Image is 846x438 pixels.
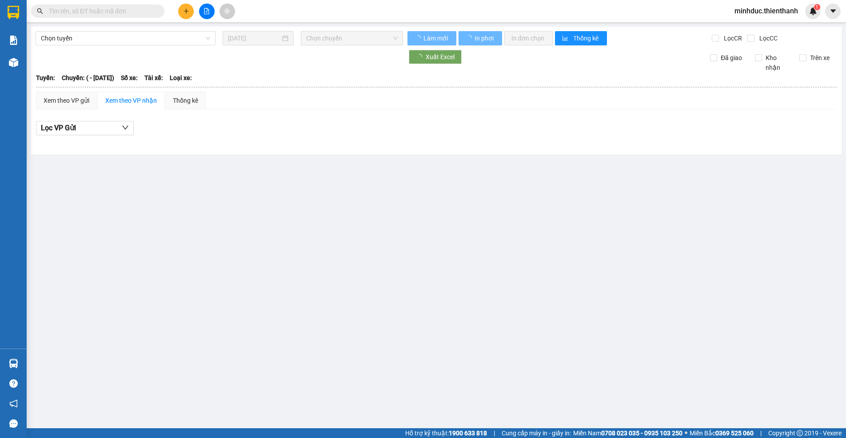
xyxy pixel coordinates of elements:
[415,35,422,41] span: loading
[720,33,743,43] span: Lọc CR
[204,8,210,14] span: file-add
[449,430,487,437] strong: 1900 633 818
[37,8,43,14] span: search
[727,5,805,16] span: minhduc.thienthanh
[717,53,746,63] span: Đã giao
[41,32,210,45] span: Chọn tuyến
[9,399,18,408] span: notification
[815,4,818,10] span: 1
[178,4,194,19] button: plus
[183,8,189,14] span: plus
[219,4,235,19] button: aim
[809,7,817,15] img: icon-new-feature
[502,428,571,438] span: Cung cấp máy in - giấy in:
[762,53,793,72] span: Kho nhận
[306,32,398,45] span: Chọn chuyến
[814,4,820,10] sup: 1
[9,419,18,428] span: message
[756,33,779,43] span: Lọc CC
[797,430,803,436] span: copyright
[573,33,600,43] span: Thống kê
[36,74,55,81] b: Tuyến:
[573,428,682,438] span: Miền Nam
[601,430,682,437] strong: 0708 023 035 - 0935 103 250
[760,428,762,438] span: |
[8,6,19,19] img: logo-vxr
[122,124,129,131] span: down
[199,4,215,19] button: file-add
[49,6,154,16] input: Tìm tên, số ĐT hoặc mã đơn
[228,33,280,43] input: 13/08/2025
[9,36,18,45] img: solution-icon
[555,31,607,45] button: bar-chartThống kê
[62,73,114,83] span: Chuyến: ( - [DATE])
[494,428,495,438] span: |
[690,428,754,438] span: Miền Bắc
[806,53,833,63] span: Trên xe
[409,50,462,64] button: Xuất Excel
[9,379,18,388] span: question-circle
[715,430,754,437] strong: 0369 525 060
[170,73,192,83] span: Loại xe:
[504,31,553,45] button: In đơn chọn
[825,4,841,19] button: caret-down
[173,96,198,105] div: Thống kê
[9,359,18,368] img: warehouse-icon
[121,73,138,83] span: Số xe:
[405,428,487,438] span: Hỗ trợ kỹ thuật:
[9,58,18,67] img: warehouse-icon
[475,33,495,43] span: In phơi
[829,7,837,15] span: caret-down
[41,122,76,133] span: Lọc VP Gửi
[466,35,473,41] span: loading
[562,35,570,42] span: bar-chart
[36,121,134,135] button: Lọc VP Gửi
[407,31,456,45] button: Làm mới
[144,73,163,83] span: Tài xế:
[224,8,230,14] span: aim
[423,33,449,43] span: Làm mới
[44,96,89,105] div: Xem theo VP gửi
[685,431,687,435] span: ⚪️
[459,31,502,45] button: In phơi
[105,96,157,105] div: Xem theo VP nhận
